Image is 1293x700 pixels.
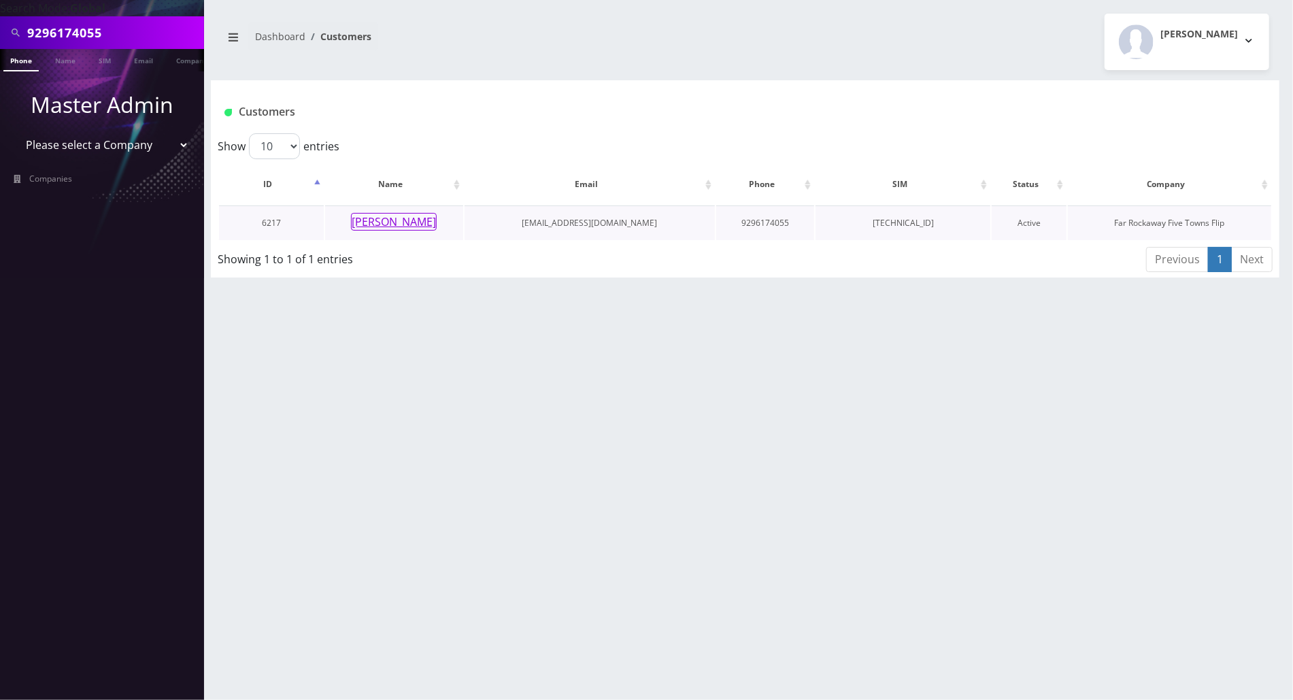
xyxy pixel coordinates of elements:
button: [PERSON_NAME] [1105,14,1269,70]
td: 6217 [219,205,324,240]
a: Email [127,49,160,70]
th: Email: activate to sort column ascending [465,165,714,204]
nav: breadcrumb [221,22,735,61]
div: Showing 1 to 1 of 1 entries [218,246,647,267]
strong: Global [70,1,105,16]
td: [TECHNICAL_ID] [816,205,990,240]
a: Previous [1146,247,1209,272]
td: Active [992,205,1066,240]
input: Search All Companies [27,20,201,46]
th: Phone: activate to sort column ascending [716,165,815,204]
h1: Customers [224,105,1089,118]
h2: [PERSON_NAME] [1160,29,1238,40]
span: Companies [30,173,73,184]
a: Company [169,49,215,70]
th: ID: activate to sort column descending [219,165,324,204]
th: Status: activate to sort column ascending [992,165,1066,204]
a: Name [48,49,82,70]
th: Company: activate to sort column ascending [1068,165,1271,204]
td: [EMAIL_ADDRESS][DOMAIN_NAME] [465,205,714,240]
a: SIM [92,49,118,70]
button: [PERSON_NAME] [351,213,437,231]
td: 9296174055 [716,205,815,240]
th: Name: activate to sort column ascending [325,165,464,204]
a: 1 [1208,247,1232,272]
a: Dashboard [255,30,305,43]
li: Customers [305,29,371,44]
th: SIM: activate to sort column ascending [816,165,990,204]
a: Next [1231,247,1273,272]
select: Showentries [249,133,300,159]
label: Show entries [218,133,339,159]
a: Phone [3,49,39,71]
td: Far Rockaway Five Towns Flip [1068,205,1271,240]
